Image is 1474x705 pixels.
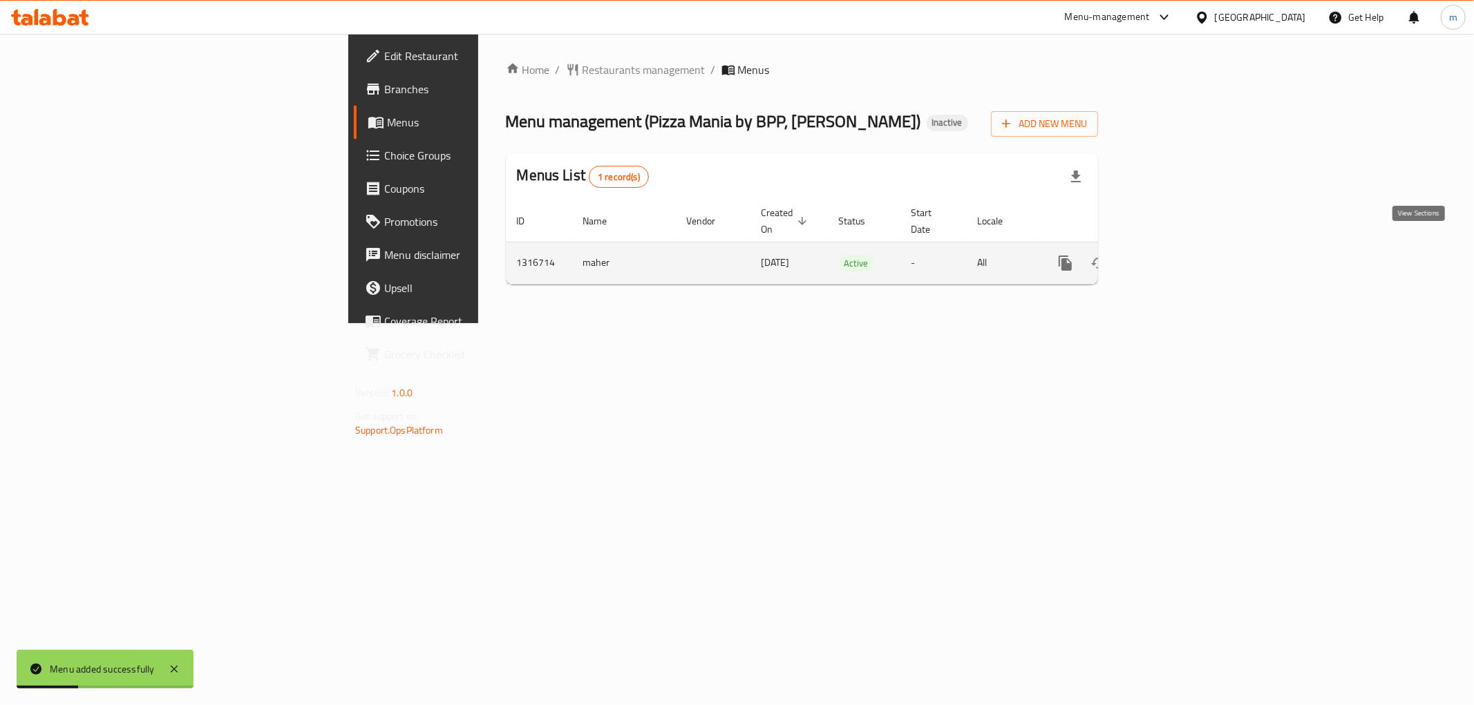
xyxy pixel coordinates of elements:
[354,39,594,73] a: Edit Restaurant
[687,213,734,229] span: Vendor
[355,421,443,439] a: Support.OpsPlatform
[572,242,676,284] td: maher
[355,407,419,425] span: Get support on:
[738,61,770,78] span: Menus
[566,61,706,78] a: Restaurants management
[1215,10,1306,25] div: [GEOGRAPHIC_DATA]
[506,200,1193,284] table: enhanced table
[583,213,625,229] span: Name
[583,61,706,78] span: Restaurants management
[589,166,649,188] div: Total records count
[839,255,874,271] span: Active
[762,204,811,238] span: Created On
[355,384,389,402] span: Version:
[354,106,594,139] a: Menus
[1065,9,1150,26] div: Menu-management
[354,271,594,305] a: Upsell
[900,242,967,284] td: -
[384,81,583,97] span: Branches
[839,213,884,229] span: Status
[1038,200,1193,242] th: Actions
[384,213,583,230] span: Promotions
[517,165,649,188] h2: Menus List
[967,242,1038,284] td: All
[384,247,583,263] span: Menu disclaimer
[354,338,594,371] a: Grocery Checklist
[354,238,594,271] a: Menu disclaimer
[517,213,543,229] span: ID
[1082,247,1115,280] button: Change Status
[354,73,594,106] a: Branches
[354,172,594,205] a: Coupons
[354,305,594,338] a: Coverage Report
[354,139,594,172] a: Choice Groups
[506,106,921,137] span: Menu management ( Pizza Mania by BPP, [PERSON_NAME] )
[391,384,413,402] span: 1.0.0
[978,213,1021,229] span: Locale
[1449,10,1457,25] span: m
[839,255,874,271] div: Active
[927,117,968,128] span: Inactive
[384,180,583,197] span: Coupons
[762,253,790,271] span: [DATE]
[384,313,583,329] span: Coverage Report
[384,280,583,296] span: Upsell
[384,48,583,64] span: Edit Restaurant
[387,114,583,131] span: Menus
[384,147,583,164] span: Choice Groups
[384,346,583,363] span: Grocery Checklist
[911,204,950,238] span: Start Date
[711,61,716,78] li: /
[589,171,648,184] span: 1 record(s)
[991,111,1098,137] button: Add New Menu
[1002,115,1087,133] span: Add New Menu
[1049,247,1082,280] button: more
[354,205,594,238] a: Promotions
[1059,160,1093,193] div: Export file
[50,661,155,677] div: Menu added successfully
[927,115,968,131] div: Inactive
[506,61,1098,78] nav: breadcrumb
